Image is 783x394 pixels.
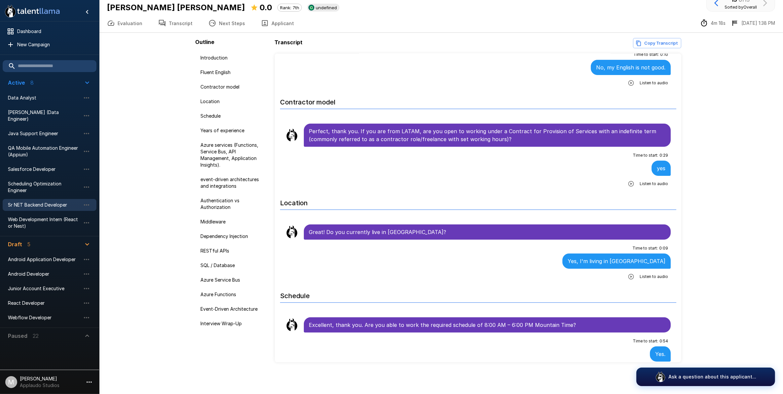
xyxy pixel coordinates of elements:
span: Introduction [201,55,267,61]
button: Applicant [253,14,302,32]
div: The time between starting and completing the interview [700,19,726,27]
div: View profile in SmartRecruiters [307,4,339,12]
span: Azure Functions [201,291,267,298]
span: Rank: 7th [278,5,302,10]
div: Location [196,96,272,107]
div: Azure services (Functions, Service Bus, API Management, Application Insights). [196,139,272,171]
button: Copy transcript [633,38,681,48]
span: Listen to audio [640,180,668,187]
div: Azure Functions [196,289,272,300]
b: [PERSON_NAME] [PERSON_NAME] [107,3,245,12]
div: Azure Service Bus [196,274,272,286]
p: Perfect, thank you. If you are from LATAM, are you open to working under a Contract for Provision... [309,127,666,143]
span: SQL / Database [201,262,267,269]
span: 0 : 29 [659,152,668,159]
span: Listen to audio [640,273,668,280]
p: No, my English is not good. [596,63,665,71]
h6: Location [280,192,676,210]
div: Middleware [196,216,272,228]
p: Great! Do you currently live in [GEOGRAPHIC_DATA]? [309,228,666,236]
p: Excellent, thank you. Are you able to work the required schedule of 8:00 AM – 6:00 PM Mountain Time? [309,321,666,329]
span: Middleware [201,218,267,225]
button: Transcript [150,14,200,32]
span: Listen to audio [640,80,668,86]
span: Dependency Injection [201,233,267,240]
span: Time to start : [633,51,659,58]
span: Location [201,98,267,105]
div: Authentication vs Authorization [196,195,272,213]
img: llama_clean.png [285,129,299,142]
span: Azure services (Functions, Service Bus, API Management, Application Insights). [201,142,267,168]
span: Time to start : [632,245,658,252]
b: 0.0 [260,3,272,12]
span: Sorted by Overall [725,5,757,10]
b: Transcript [275,39,303,46]
img: llama_clean.png [285,318,299,332]
p: 4m 18s [711,20,726,26]
div: Fluent English [196,66,272,78]
span: Fluent English [201,69,267,76]
button: Next Steps [200,14,253,32]
div: Event-Driven Architecture [196,303,272,315]
div: RESTful APIs [196,245,272,257]
span: Time to start : [633,338,658,344]
div: Introduction [196,52,272,64]
h6: Schedule [280,285,676,303]
div: Schedule [196,110,272,122]
span: event-driven architectures and integrations [201,176,267,189]
button: Evaluation [99,14,150,32]
img: logo_glasses@2x.png [655,372,666,382]
p: [DATE] 1:38 PM [741,20,775,26]
div: The date and time when the interview was completed [731,19,775,27]
img: smartrecruiters_logo.jpeg [308,5,314,11]
span: Years of experience [201,127,267,134]
p: Yes, I'm living in [GEOGRAPHIC_DATA] [568,257,665,265]
span: Interview Wrap-Up [201,320,267,327]
div: Dependency Injection [196,230,272,242]
span: Contractor model [201,84,267,90]
span: RESTful APIs [201,248,267,254]
span: 0 : 10 [660,51,668,58]
div: Years of experience [196,125,272,137]
div: SQL / Database [196,259,272,271]
p: Ask a question about this applicant... [668,374,756,380]
span: Schedule [201,113,267,119]
div: event-driven architectures and integrations [196,174,272,192]
span: 0 : 09 [659,245,668,252]
div: Interview Wrap-Up [196,318,272,330]
span: undefined [313,5,339,10]
span: Azure Service Bus [201,277,267,283]
span: Event-Driven Architecture [201,306,267,312]
span: 0 : 54 [659,338,668,344]
div: Contractor model [196,81,272,93]
button: Ask a question about this applicant... [636,368,775,386]
p: Yes. [655,350,665,358]
b: Outline [196,39,215,45]
span: Authentication vs Authorization [201,197,267,211]
img: llama_clean.png [285,225,299,239]
h6: Contractor model [280,92,676,109]
span: Time to start : [633,152,658,159]
p: yes [657,164,665,172]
